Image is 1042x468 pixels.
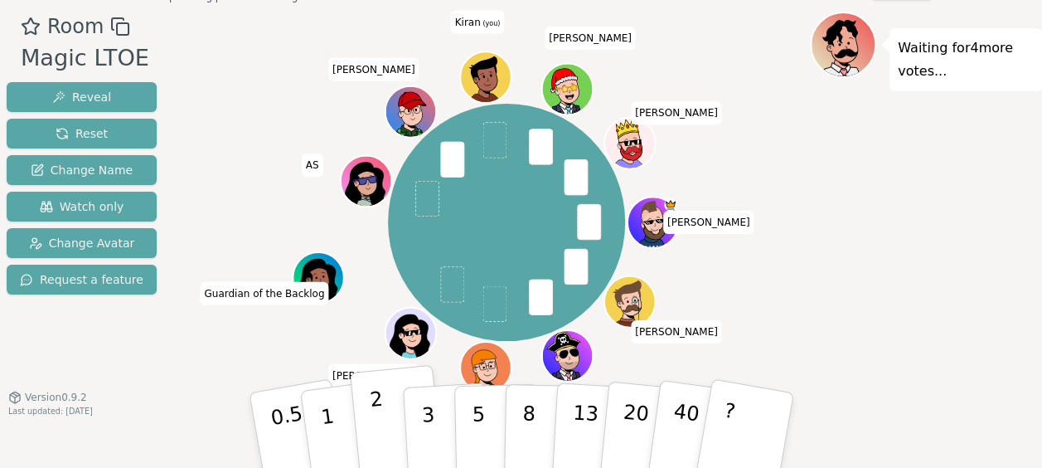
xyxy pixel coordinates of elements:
[52,89,111,105] span: Reveal
[56,125,108,142] span: Reset
[7,265,157,295] button: Request a feature
[451,10,505,33] span: Click to change your name
[663,211,754,234] span: Click to change your name
[7,192,157,222] button: Watch only
[21,41,149,76] div: Magic LTOE
[545,27,636,50] span: Click to change your name
[8,391,87,404] button: Version0.9.2
[40,198,124,215] span: Watch only
[631,101,722,124] span: Click to change your name
[8,407,93,416] span: Last updated: [DATE]
[47,12,104,41] span: Room
[7,119,157,149] button: Reset
[328,58,419,81] span: Click to change your name
[462,53,510,101] button: Click to change your avatar
[664,198,676,211] span: Blake is the host
[302,154,323,177] span: Click to change your name
[328,363,419,387] span: Click to change your name
[200,282,328,305] span: Click to change your name
[7,155,157,185] button: Change Name
[898,37,1034,83] p: Waiting for 4 more votes...
[21,12,41,41] button: Add as favourite
[20,271,143,288] span: Request a feature
[31,162,133,178] span: Change Name
[7,82,157,112] button: Reveal
[7,228,157,258] button: Change Avatar
[631,320,722,344] span: Click to change your name
[25,391,87,404] span: Version 0.9.2
[29,235,135,251] span: Change Avatar
[481,19,501,27] span: (you)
